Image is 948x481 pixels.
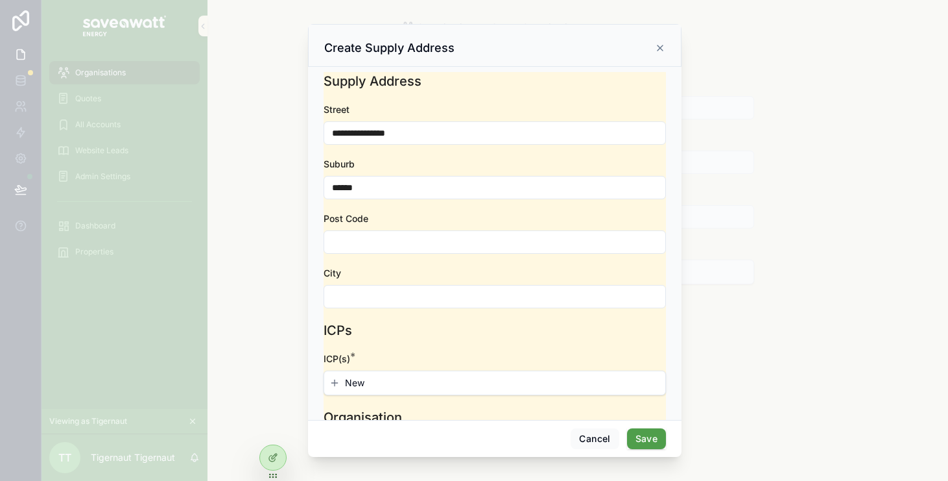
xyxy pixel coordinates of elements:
span: Suburb [324,158,355,169]
span: ICP(s) [324,353,350,364]
button: Save [627,428,666,449]
span: City [324,267,341,278]
h1: ICPs [324,321,352,339]
button: Cancel [571,428,619,449]
button: New [329,376,660,389]
span: Post Code [324,213,368,224]
span: New [345,376,364,389]
h1: Supply Address [324,72,421,90]
span: Street [324,104,350,115]
h1: Organisation [324,408,402,426]
h3: Create Supply Address [324,40,455,56]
